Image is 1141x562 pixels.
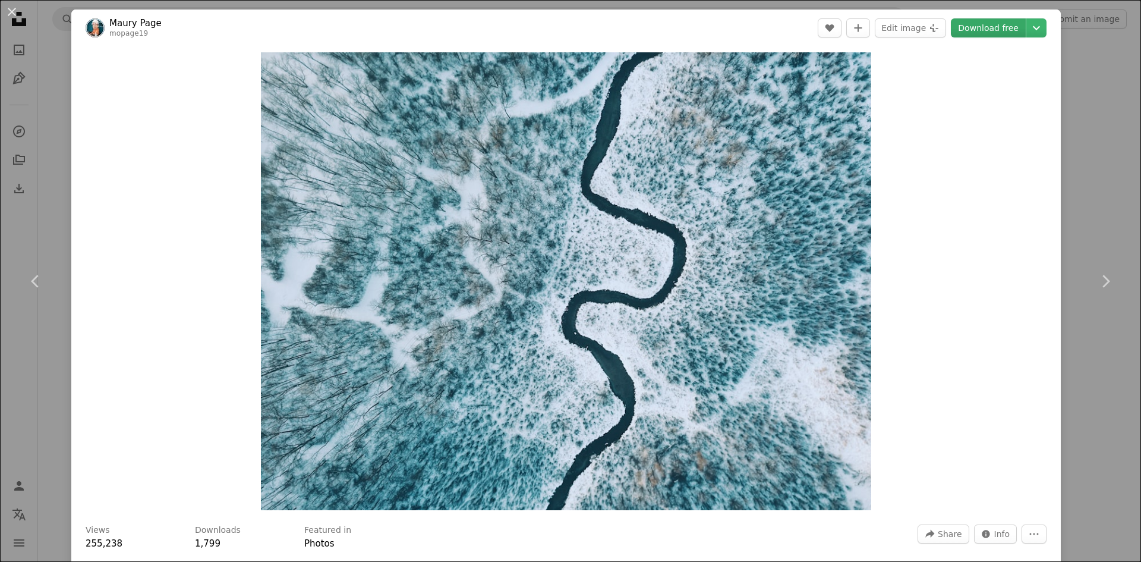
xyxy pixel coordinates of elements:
img: a heart drawn in the snow [261,52,871,510]
a: Maury Page [109,17,162,29]
span: 255,238 [86,538,122,549]
a: Next [1070,224,1141,338]
h3: Featured in [304,525,351,536]
img: Go to Maury Page's profile [86,18,105,37]
button: More Actions [1022,525,1047,544]
span: Info [994,525,1010,543]
button: Edit image [875,18,946,37]
span: Share [938,525,962,543]
span: 1,799 [195,538,220,549]
button: Add to Collection [846,18,870,37]
a: Download free [951,18,1026,37]
button: Like [818,18,841,37]
button: Zoom in on this image [261,52,871,510]
a: Photos [304,538,335,549]
h3: Downloads [195,525,241,536]
button: Share this image [918,525,969,544]
a: mopage19 [109,29,148,37]
button: Choose download size [1026,18,1047,37]
h3: Views [86,525,110,536]
button: Stats about this image [974,525,1017,544]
